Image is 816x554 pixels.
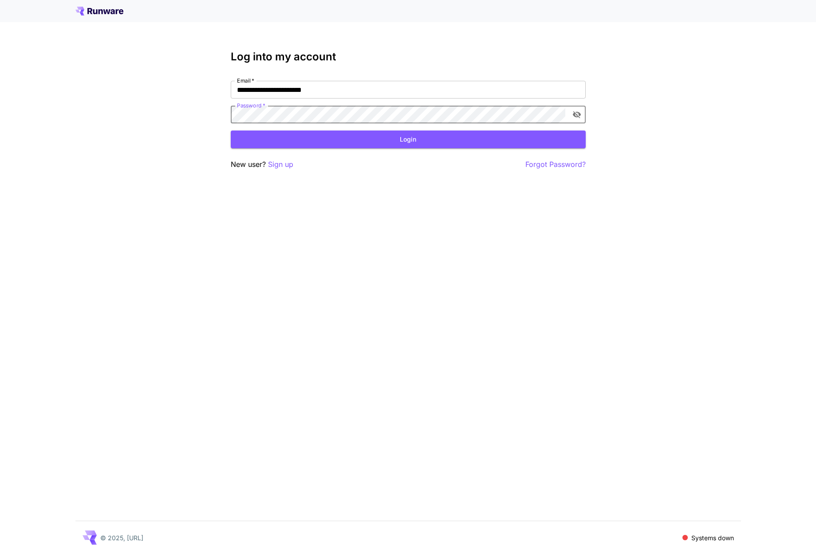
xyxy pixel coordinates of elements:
h3: Log into my account [231,51,586,63]
p: New user? [231,159,293,170]
button: Sign up [268,159,293,170]
button: toggle password visibility [569,107,585,123]
button: Login [231,131,586,149]
label: Password [237,102,265,109]
label: Email [237,77,254,84]
p: © 2025, [URL] [100,533,143,542]
button: Forgot Password? [525,159,586,170]
p: Systems down [691,533,734,542]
